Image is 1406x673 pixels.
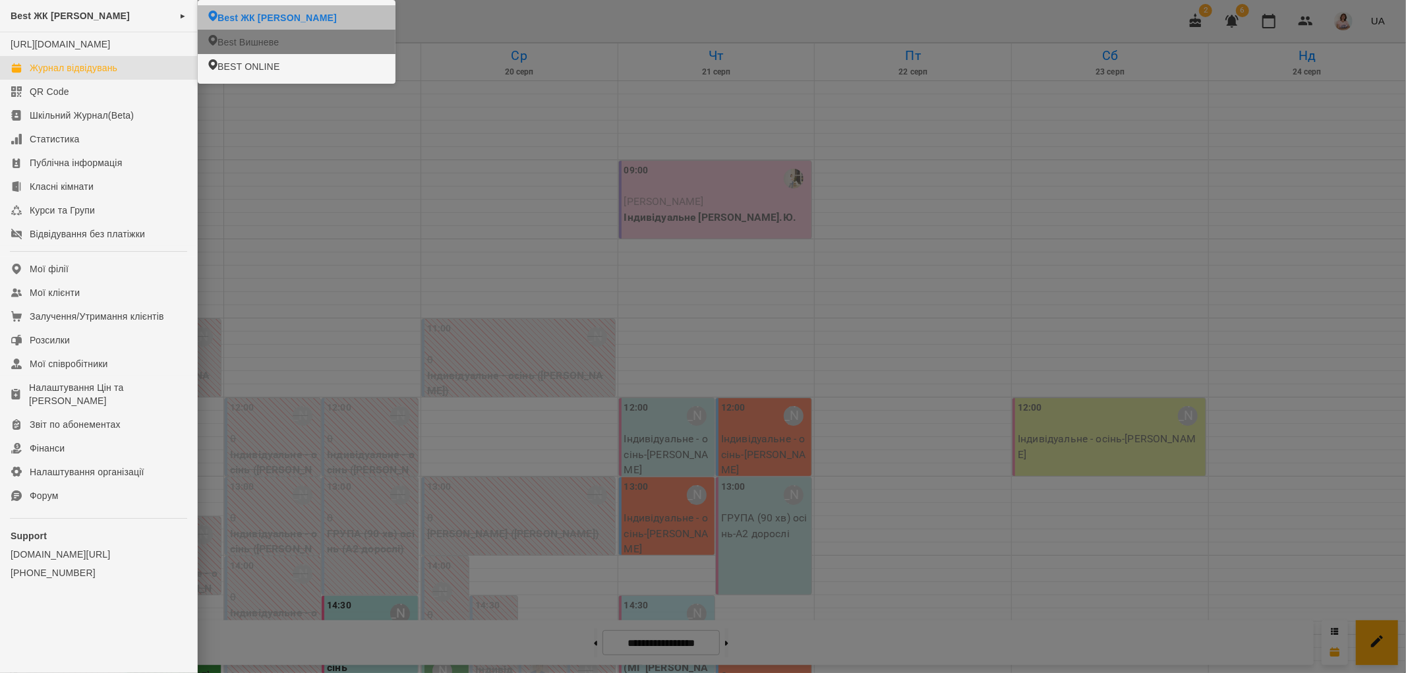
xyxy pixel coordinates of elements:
div: Мої клієнти [30,286,80,299]
span: ► [179,11,187,21]
div: Журнал відвідувань [30,61,117,74]
p: Support [11,529,187,542]
span: Best ЖК [PERSON_NAME] [11,11,130,21]
span: Best ЖК [PERSON_NAME] [218,11,337,24]
div: Курси та Групи [30,204,95,217]
div: Статистика [30,132,80,146]
div: Залучення/Утримання клієнтів [30,310,164,323]
div: Розсилки [30,334,70,347]
a: [URL][DOMAIN_NAME] [11,39,110,49]
div: Форум [30,489,59,502]
div: Класні кімнати [30,180,94,193]
div: Мої співробітники [30,357,108,370]
div: Звіт по абонементах [30,418,121,431]
span: Best Вишневе [218,36,279,49]
span: BEST ONLINE [218,60,280,73]
div: Налаштування організації [30,465,144,479]
div: Фінанси [30,442,65,455]
div: Мої філії [30,262,69,276]
div: Публічна інформація [30,156,122,169]
a: [DOMAIN_NAME][URL] [11,548,187,561]
div: Відвідування без платіжки [30,227,145,241]
a: [PHONE_NUMBER] [11,566,187,579]
div: QR Code [30,85,69,98]
div: Шкільний Журнал(Beta) [30,109,134,122]
div: Налаштування Цін та [PERSON_NAME] [29,381,187,407]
